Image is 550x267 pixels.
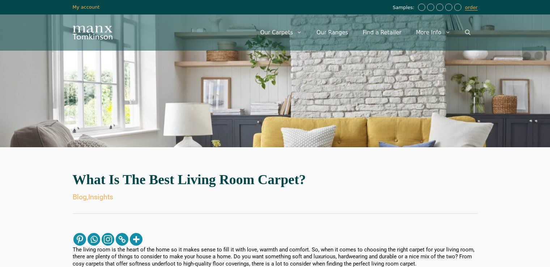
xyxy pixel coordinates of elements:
[73,194,478,201] div: ,
[88,193,113,201] a: Insights
[73,173,478,186] h2: What Is The Best Living Room Carpet?
[73,4,100,10] a: My account
[116,233,128,246] a: Copy Link
[465,5,478,10] a: order
[253,22,310,43] a: Our Carpets
[73,193,87,201] a: Blog
[130,233,142,246] a: More
[73,26,112,39] img: Manx Tomkinson
[102,233,114,246] a: Instagram
[88,233,100,246] a: Whatsapp
[73,233,86,246] a: Pinterest
[253,22,478,43] nav: Primary
[355,22,409,43] a: Find a Retailer
[409,22,457,43] a: More Info
[458,22,478,43] a: Open Search Bar
[393,5,416,11] span: Samples:
[309,22,355,43] a: Our Ranges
